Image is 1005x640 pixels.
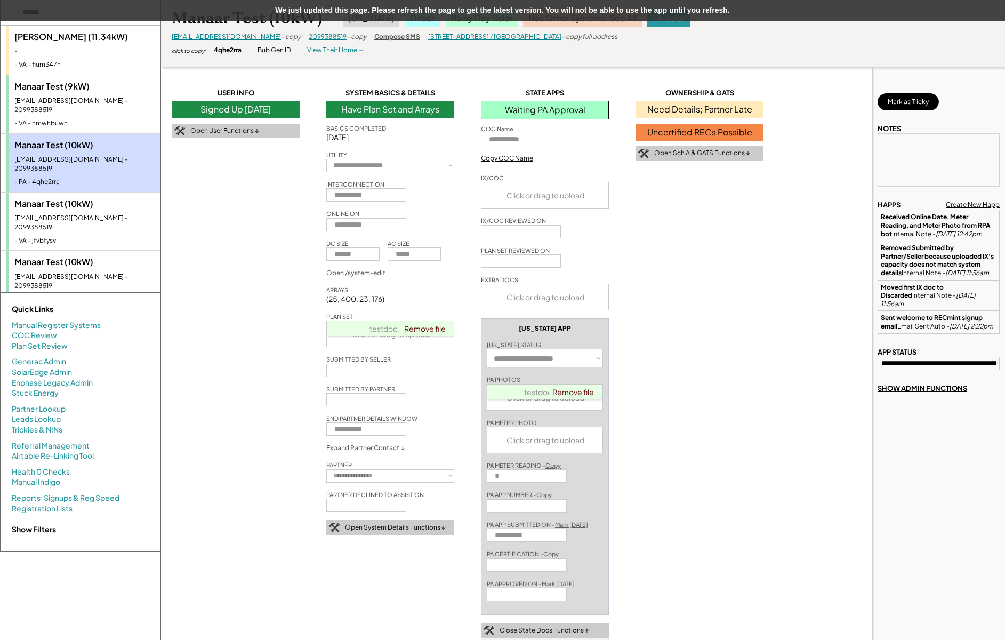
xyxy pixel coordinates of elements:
a: testdoc.pdf [369,324,412,333]
div: Open System Details Functions ↓ [345,523,446,532]
div: Manaar Test (10kW) [14,198,155,210]
div: - PA - 4qhe2rra [14,178,155,187]
div: STATE APPS [481,88,609,98]
a: COC Review [12,330,57,341]
div: OWNERSHIP & GATS [636,88,763,98]
div: IX/COC [481,174,504,182]
div: - copy [347,33,366,42]
div: Click or drag to upload [481,284,609,310]
div: PA METER READING - [487,461,561,469]
div: [EMAIL_ADDRESS][DOMAIN_NAME] - 2099388519 [14,273,155,291]
div: - copy [281,33,301,42]
u: Copy [536,491,552,498]
a: Enphase Legacy Admin [12,378,93,388]
div: PA APP NUMBER - [487,491,552,499]
div: 4qhe2rra [214,46,242,55]
div: IX/COC REVIEWED ON [481,217,546,225]
a: Leads Lookup [12,414,61,425]
a: Trickies & NINs [12,425,62,435]
div: Manaar Test (10kW) [172,8,322,29]
a: testdoc.pdf [524,387,567,397]
div: COC Name [481,125,513,133]
div: - VA - fium347n [14,60,155,69]
div: PA APP SUBMITTED ON - [487,521,588,529]
a: Manual Register Systems [12,320,101,331]
a: Plan Set Review [12,341,68,351]
div: PARTNER DECLINED TO ASSIST ON [326,491,424,499]
u: Copy [545,462,561,469]
a: Partner Lookup [12,404,66,414]
div: [US_STATE] STATUS [487,341,541,349]
strong: Received Online Date, Meter Reading, and Meter Photo from RPA bot [881,213,992,237]
div: SYSTEM BASICS & DETAILS [326,88,454,98]
div: click to copy: [172,47,206,54]
strong: Show Filters [12,524,56,534]
div: Signed Up [DATE] [172,101,300,118]
div: Open User Functions ↓ [190,126,259,135]
strong: Sent welcome to RECmint signup email [881,314,984,330]
div: Uncertified RECs Possible [636,124,763,141]
div: PARTNER [326,461,352,469]
em: [DATE] 11:56am [945,269,989,277]
em: [DATE] 11:56am [881,291,977,308]
div: Manaar Test (9kW) [14,81,155,92]
div: SHOW ADMIN FUNCTIONS [878,383,967,393]
img: tool-icon.png [638,149,649,158]
a: Manual Indigo [12,477,60,487]
a: 2099388519 [309,33,347,41]
div: Click or drag to upload [481,182,609,208]
div: SUBMITTED BY PARTNER [326,385,395,393]
a: [STREET_ADDRESS] / [GEOGRAPHIC_DATA] [428,33,561,41]
div: [EMAIL_ADDRESS][DOMAIN_NAME] - 2099388519 [14,214,155,232]
a: Referral Management [12,441,90,451]
a: Remove file [549,385,598,399]
div: [EMAIL_ADDRESS][DOMAIN_NAME] - 2099388519 [14,97,155,115]
div: Expand Partner Contact ↓ [326,444,405,453]
div: [DATE] [326,132,454,143]
div: USER INFO [172,88,300,98]
div: View Their Home → [307,46,365,55]
div: [US_STATE] APP [519,324,571,333]
div: - [14,47,155,56]
div: SUBMITTED BY SELLER [326,355,391,363]
div: PA PHOTOS [487,375,520,383]
div: PA APPROVED ON - [487,580,575,588]
div: Internal Note - [881,283,996,308]
a: SolarEdge Admin [12,367,72,378]
a: Reports: Signups & Reg Speed [12,493,119,503]
div: - copy full address [561,33,617,42]
div: PA CERTIFICATION - [487,550,559,558]
div: EXTRA DOCS [481,276,518,284]
div: UTILITY [326,151,347,159]
a: Airtable Re-Linking Tool [12,451,94,461]
div: PLAN SET [326,313,353,321]
div: Waiting PA Approval [481,101,609,119]
u: Mark [DATE] [542,580,575,587]
img: tool-icon.png [329,523,340,532]
div: Close State Docs Functions ↑ [500,626,589,635]
strong: Removed Submitted by Partner/Seller because uploaded IX's capacity does not match system details [881,244,995,277]
div: APP STATUS [878,347,916,357]
div: Compose SMS [374,33,420,42]
div: - VA - jfvbfysv [14,236,155,245]
a: Health 0 Checks [12,467,70,477]
div: Open /system-edit [326,269,385,278]
em: [DATE] 12:42pm [936,230,982,238]
img: tool-icon.png [484,626,494,635]
div: HAPPS [878,200,901,210]
div: Manaar Test (10kW) [14,256,155,268]
div: END PARTNER DETAILS WINDOW [326,414,417,422]
div: Click or drag to upload [487,427,603,453]
u: Mark [DATE] [555,521,588,528]
a: [EMAIL_ADDRESS][DOMAIN_NAME] [172,33,281,41]
div: BASICS COMPLETED [326,124,386,132]
div: Manaar Test (10kW) [14,139,155,151]
a: Generac Admin [12,356,66,367]
a: Registration Lists [12,503,73,514]
img: tool-icon.png [174,126,185,136]
button: Mark as Tricky [878,93,939,110]
div: ARRAYS [326,286,348,294]
div: Internal Note - [881,213,996,238]
div: [EMAIL_ADDRESS][DOMAIN_NAME] - 2099388519 [14,155,155,173]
